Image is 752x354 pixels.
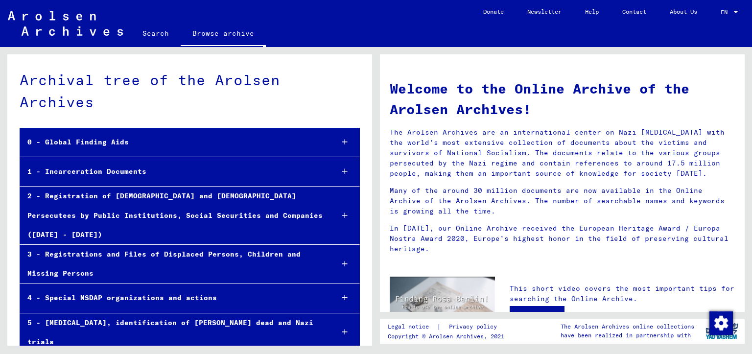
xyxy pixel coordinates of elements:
[390,78,735,119] h1: Welcome to the Online Archive of the Arolsen Archives!
[20,313,326,352] div: 5 - [MEDICAL_DATA], identification of [PERSON_NAME] dead and Nazi trials
[20,245,326,283] div: 3 - Registrations and Files of Displaced Persons, Children and Missing Persons
[181,22,266,47] a: Browse archive
[8,11,123,36] img: Arolsen_neg.svg
[390,127,735,179] p: The Arolsen Archives are an international center on Nazi [MEDICAL_DATA] with the world’s most ext...
[20,69,360,113] div: Archival tree of the Arolsen Archives
[20,162,326,181] div: 1 - Incarceration Documents
[390,223,735,254] p: In [DATE], our Online Archive received the European Heritage Award / Europa Nostra Award 2020, Eu...
[561,331,694,340] p: have been realized in partnership with
[20,288,326,307] div: 4 - Special NSDAP organizations and actions
[20,133,326,152] div: 0 - Global Finding Aids
[721,8,728,16] mat-select-trigger: EN
[388,332,509,341] p: Copyright © Arolsen Archives, 2021
[390,186,735,216] p: Many of the around 30 million documents are now available in the Online Archive of the Arolsen Ar...
[709,311,733,335] img: Zustimmung ändern
[510,306,564,326] a: Open video
[388,322,437,332] a: Legal notice
[441,322,509,332] a: Privacy policy
[388,322,509,332] div: |
[704,319,740,343] img: yv_logo.png
[561,322,694,331] p: The Arolsen Archives online collections
[510,283,735,304] p: This short video covers the most important tips for searching the Online Archive.
[131,22,181,45] a: Search
[390,277,495,334] img: video.jpg
[20,187,326,244] div: 2 - Registration of [DEMOGRAPHIC_DATA] and [DEMOGRAPHIC_DATA] Persecutees by Public Institutions,...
